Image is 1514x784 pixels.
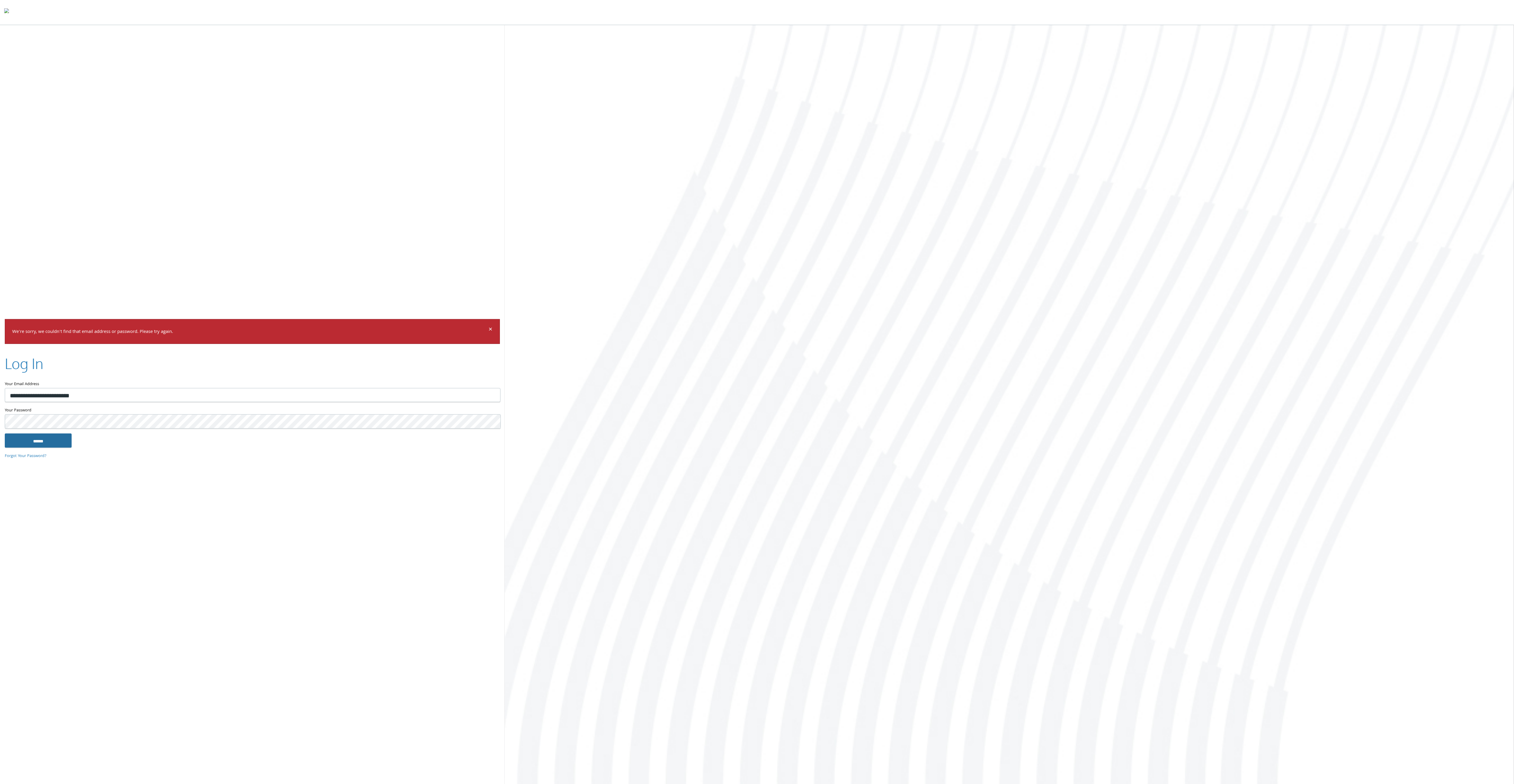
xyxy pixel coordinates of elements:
[489,324,492,336] span: ×
[5,354,43,374] h2: Log In
[4,6,9,18] img: todyl-logo-dark.svg
[5,453,47,459] a: Forgot Your Password?
[489,327,492,334] button: Dismiss alert
[5,407,500,414] label: Your Password
[12,328,488,337] p: We're sorry, we couldn't find that email address or password. Please try again.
